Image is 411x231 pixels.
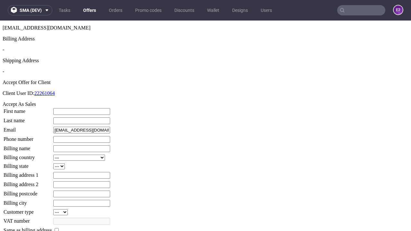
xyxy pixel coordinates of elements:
[3,26,4,32] span: -
[3,97,52,104] td: Last name
[3,134,52,141] td: Billing country
[171,5,198,15] a: Discounts
[203,5,223,15] a: Wallet
[394,5,403,14] figcaption: e2
[3,151,52,158] td: Billing address 1
[3,48,4,54] span: -
[3,142,52,149] td: Billing state
[257,5,276,15] a: Users
[3,188,52,195] td: Customer type
[3,124,52,132] td: Billing name
[3,115,52,123] td: Phone number
[3,81,408,87] div: Accept As Sales
[8,5,52,15] button: sma (dev)
[228,5,252,15] a: Designs
[34,70,55,75] a: 22261064
[131,5,165,15] a: Promo codes
[3,106,52,113] td: Email
[3,37,408,43] div: Shipping Address
[3,15,408,21] div: Billing Address
[3,197,52,204] td: VAT number
[20,8,42,13] span: sma (dev)
[79,5,100,15] a: Offers
[3,160,52,168] td: Billing address 2
[3,70,408,76] p: Client User ID:
[55,5,74,15] a: Tasks
[3,59,408,65] div: Accept Offer for Client
[3,179,52,186] td: Billing city
[3,206,52,213] td: Same as billing address
[3,4,91,10] span: [EMAIL_ADDRESS][DOMAIN_NAME]
[3,87,52,95] td: First name
[3,170,52,177] td: Billing postcode
[105,5,126,15] a: Orders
